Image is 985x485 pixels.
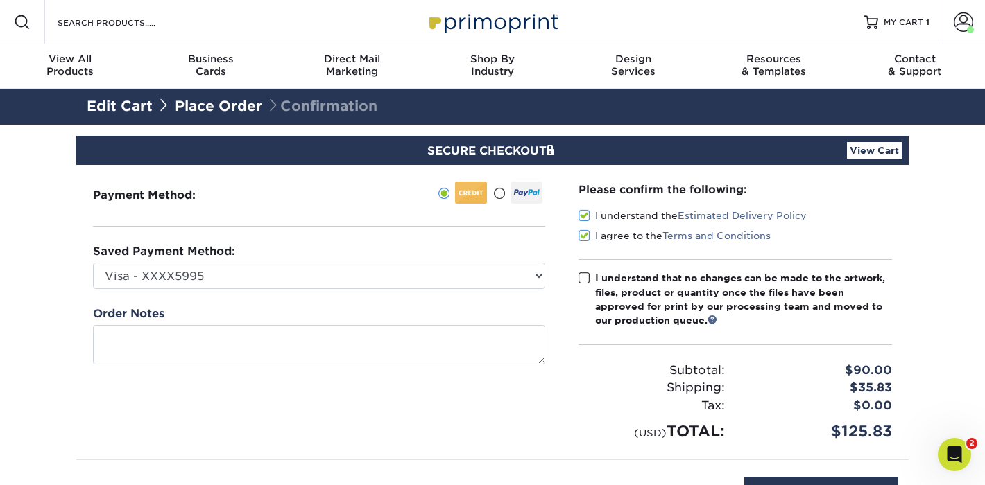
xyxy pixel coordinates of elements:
a: Resources& Templates [703,44,844,89]
div: I understand that no changes can be made to the artwork, files, product or quantity once the file... [595,271,892,328]
a: View Cart [847,142,902,159]
div: $90.00 [735,362,902,380]
input: SEARCH PRODUCTS..... [56,14,191,30]
h3: Payment Method: [93,188,230,202]
label: Order Notes [93,306,164,322]
span: Design [563,53,703,65]
div: Tax: [568,397,735,415]
span: 1 [926,17,930,27]
span: SECURE CHECKOUT [427,144,558,157]
span: 2 [966,438,977,449]
span: Resources [703,53,844,65]
a: Terms and Conditions [662,230,771,241]
a: Contact& Support [844,44,985,89]
span: MY CART [884,17,923,28]
a: Place Order [175,98,262,114]
span: Business [141,53,282,65]
div: TOTAL: [568,420,735,443]
img: Primoprint [423,7,562,37]
small: (USD) [634,427,667,439]
a: Estimated Delivery Policy [678,210,807,221]
div: Shipping: [568,379,735,397]
div: Subtotal: [568,362,735,380]
label: I agree to the [579,229,771,242]
label: Saved Payment Method: [93,243,235,260]
label: I understand the [579,209,807,222]
div: Services [563,53,703,78]
div: Industry [422,53,563,78]
div: & Templates [703,53,844,78]
div: $35.83 [735,379,902,397]
a: DesignServices [563,44,703,89]
iframe: Google Customer Reviews [3,443,118,480]
a: BusinessCards [141,44,282,89]
a: Direct MailMarketing [282,44,422,89]
span: Shop By [422,53,563,65]
div: Cards [141,53,282,78]
span: Contact [844,53,985,65]
div: Please confirm the following: [579,182,892,197]
a: Edit Cart [87,98,153,114]
div: Marketing [282,53,422,78]
div: $125.83 [735,420,902,443]
span: Direct Mail [282,53,422,65]
div: & Support [844,53,985,78]
iframe: Intercom live chat [938,438,971,471]
div: $0.00 [735,397,902,415]
span: Confirmation [266,98,377,114]
a: Shop ByIndustry [422,44,563,89]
